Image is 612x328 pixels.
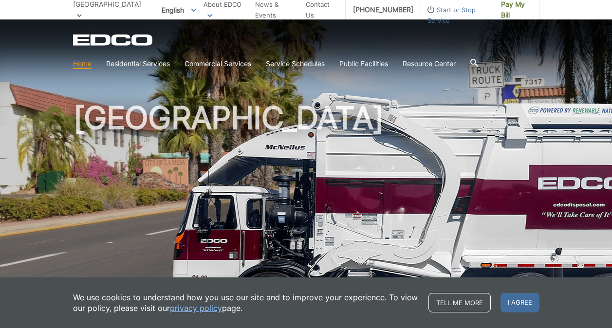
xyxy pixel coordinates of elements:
h1: [GEOGRAPHIC_DATA] [73,102,539,316]
a: Commercial Services [185,58,251,69]
a: EDCD logo. Return to the homepage. [73,34,154,46]
a: privacy policy [170,303,222,313]
a: Resource Center [403,58,456,69]
a: Service Schedules [266,58,325,69]
a: Tell me more [428,293,491,312]
span: I agree [501,293,539,312]
span: English [154,2,204,18]
a: Public Facilities [339,58,388,69]
a: Residential Services [106,58,170,69]
a: Home [73,58,92,69]
p: We use cookies to understand how you use our site and to improve your experience. To view our pol... [73,292,419,313]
